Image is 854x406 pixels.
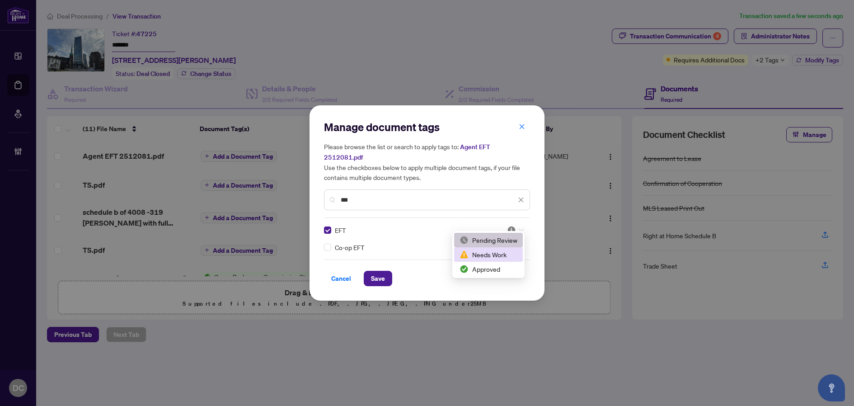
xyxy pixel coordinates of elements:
span: close [519,123,525,130]
span: EFT [335,225,346,235]
div: Approved [460,264,517,274]
img: status [460,264,469,274]
div: Needs Work [454,247,523,262]
div: Needs Work [460,250,517,260]
div: Pending Review [454,233,523,247]
div: Approved [454,262,523,276]
div: Pending Review [460,235,517,245]
h5: Please browse the list or search to apply tags to: Use the checkboxes below to apply multiple doc... [324,142,530,182]
span: Save [371,271,385,286]
img: status [507,226,516,235]
h2: Manage document tags [324,120,530,134]
span: Pending Review [507,226,524,235]
img: status [460,250,469,259]
span: Cancel [331,271,351,286]
button: Save [364,271,392,286]
button: Cancel [324,271,358,286]
button: Open asap [818,374,845,401]
img: status [460,236,469,245]
span: Co-op EFT [335,242,365,252]
span: close [518,197,524,203]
